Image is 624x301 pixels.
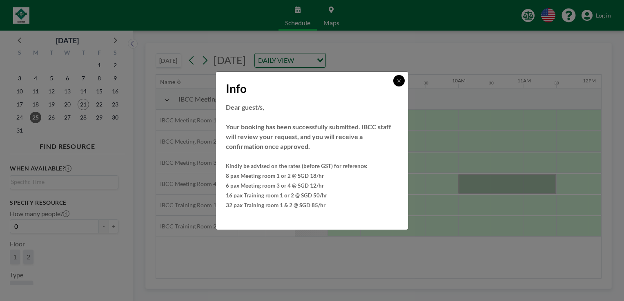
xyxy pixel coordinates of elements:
[226,82,247,96] span: Info
[226,123,391,150] strong: Your booking has been successfully submitted. IBCC staff will review your request, and you will r...
[226,200,398,210] h5: 32 pax Training room 1 & 2 @ SGD 85/hr
[226,161,398,171] h5: Kindly be advised on the rates (before GST) for reference:
[226,181,398,190] h5: 6 pax Meeting room 3 or 4 @ SGD 12/hr
[226,103,264,111] strong: Dear guest/s,
[226,171,398,181] h5: 8 pax Meeting room 1 or 2 @ SGD 18/hr
[226,190,398,200] h5: 16 pax Training room 1 or 2 @ SGD 50/hr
